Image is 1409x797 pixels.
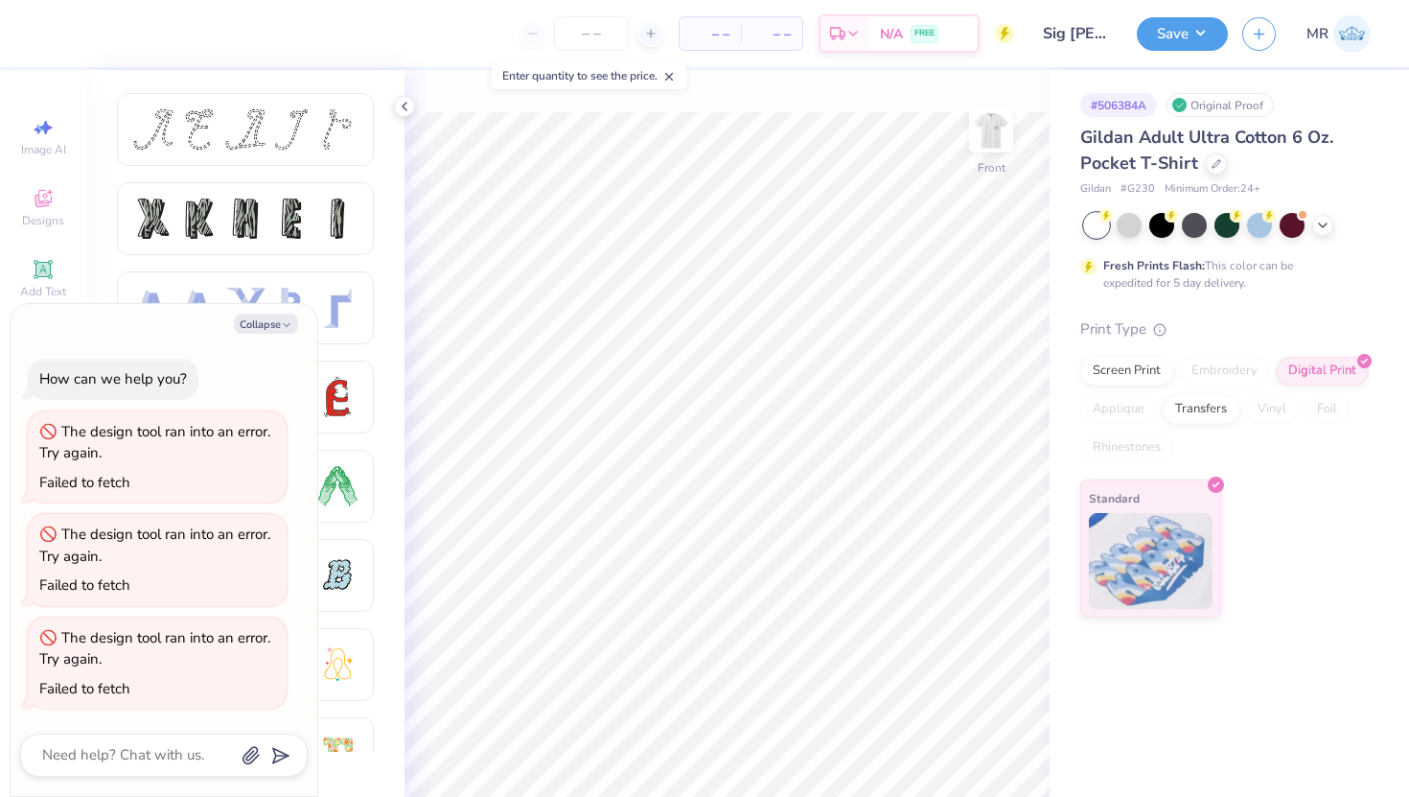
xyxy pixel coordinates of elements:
div: Failed to fetch [39,473,130,492]
span: Add Text [20,284,66,299]
div: The design tool ran into an error. Try again. [39,525,270,566]
span: – – [752,24,791,44]
span: Image AI [21,142,66,157]
div: The design tool ran into an error. Try again. [39,422,270,463]
div: Embroidery [1179,357,1270,386]
div: # 506384A [1080,93,1157,117]
div: Rhinestones [1080,434,1173,462]
span: Gildan [1080,181,1111,198]
span: MR [1306,23,1328,45]
span: Gildan Adult Ultra Cotton 6 Oz. Pocket T-Shirt [1080,126,1333,175]
div: Failed to fetch [39,575,130,595]
img: Front [972,111,1010,150]
span: Standard [1089,488,1140,508]
div: Applique [1080,395,1157,424]
span: N/A [880,24,903,44]
span: FREE [914,27,935,40]
img: Standard [1089,513,1213,609]
div: Vinyl [1245,395,1299,424]
span: – – [691,24,729,44]
div: Original Proof [1166,93,1274,117]
div: How can we help you? [39,369,187,388]
div: Enter quantity to see the price. [492,62,686,89]
button: Save [1137,17,1228,51]
div: This color can be expedited for 5 day delivery. [1103,257,1339,292]
div: Digital Print [1276,357,1369,386]
div: Transfers [1163,395,1239,424]
strong: Fresh Prints Flash: [1103,258,1205,273]
span: # G230 [1120,181,1155,198]
input: – – [554,16,629,51]
button: Collapse [234,314,298,334]
div: Foil [1305,395,1350,424]
input: Untitled Design [1028,14,1122,53]
div: Failed to fetch [39,679,130,698]
div: Print Type [1080,318,1371,340]
img: Morgan Ray [1333,15,1371,53]
div: The design tool ran into an error. Try again. [39,628,270,669]
div: Front [978,159,1005,176]
a: MR [1306,15,1371,53]
span: Designs [22,213,64,228]
div: Screen Print [1080,357,1173,386]
span: Minimum Order: 24 + [1165,181,1260,198]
